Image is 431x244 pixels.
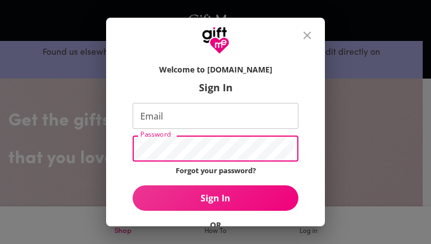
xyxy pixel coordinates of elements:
[294,22,320,49] button: close
[133,220,298,231] h6: OR
[133,192,298,204] span: Sign In
[133,64,298,75] h6: Welcome to [DOMAIN_NAME]
[133,185,298,211] button: Sign In
[176,165,256,175] a: Forgot your password?
[202,27,229,54] img: GiftMe Logo
[133,81,298,94] h6: Sign In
